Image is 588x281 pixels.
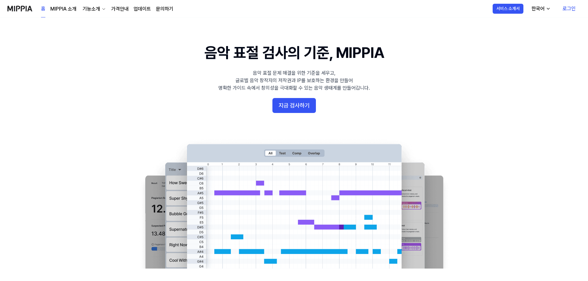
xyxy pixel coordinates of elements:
[272,98,316,113] button: 지금 검사하기
[133,138,456,269] img: main Image
[41,0,45,17] a: 홈
[81,5,101,13] div: 기능소개
[134,5,151,13] a: 업데이트
[156,5,173,13] a: 문의하기
[530,5,546,12] div: 한국어
[50,5,76,13] a: MIPPIA 소개
[204,42,384,63] h1: 음악 표절 검사의 기준, MIPPIA
[81,5,106,13] button: 기능소개
[493,4,523,14] button: 서비스 소개서
[218,69,370,92] div: 음악 표절 문제 해결을 위한 기준을 세우고, 글로벌 음악 창작자의 저작권과 IP를 보호하는 환경을 만들어 명확한 가이드 속에서 창의성을 극대화할 수 있는 음악 생태계를 만들어...
[111,5,129,13] a: 가격안내
[526,2,554,15] button: 한국어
